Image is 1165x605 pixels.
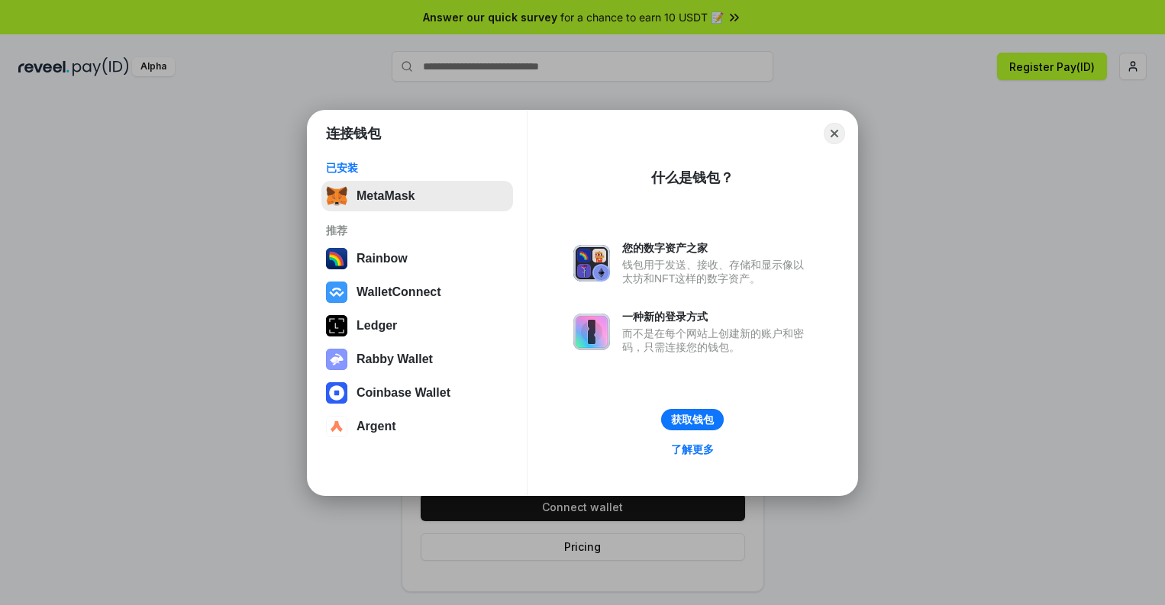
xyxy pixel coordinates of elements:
img: svg+xml,%3Csvg%20xmlns%3D%22http%3A%2F%2Fwww.w3.org%2F2000%2Fsvg%22%20fill%3D%22none%22%20viewBox... [573,245,610,282]
button: Ledger [321,311,513,341]
button: 获取钱包 [661,409,724,430]
div: 获取钱包 [671,413,714,426]
div: Argent [357,420,396,433]
img: svg+xml,%3Csvg%20width%3D%2228%22%20height%3D%2228%22%20viewBox%3D%220%200%2028%2028%22%20fill%3D... [326,416,347,437]
img: svg+xml,%3Csvg%20xmlns%3D%22http%3A%2F%2Fwww.w3.org%2F2000%2Fsvg%22%20width%3D%2228%22%20height%3... [326,315,347,336]
div: 一种新的登录方式 [622,310,812,323]
div: 您的数字资产之家 [622,241,812,255]
button: Rabby Wallet [321,344,513,375]
button: MetaMask [321,181,513,211]
button: Coinbase Wallet [321,378,513,408]
img: svg+xml,%3Csvg%20xmlns%3D%22http%3A%2F%2Fwww.w3.org%2F2000%2Fsvg%22%20fill%3D%22none%22%20viewBox... [326,349,347,370]
a: 了解更多 [662,439,723,459]
img: svg+xml,%3Csvg%20width%3D%22120%22%20height%3D%22120%22%20viewBox%3D%220%200%20120%20120%22%20fil... [326,248,347,269]
button: Close [824,123,845,144]
div: Coinbase Wallet [357,386,450,400]
img: svg+xml,%3Csvg%20xmlns%3D%22http%3A%2F%2Fwww.w3.org%2F2000%2Fsvg%22%20fill%3D%22none%22%20viewBox... [573,314,610,350]
div: 了解更多 [671,442,714,456]
img: svg+xml,%3Csvg%20fill%3D%22none%22%20height%3D%2233%22%20viewBox%3D%220%200%2035%2033%22%20width%... [326,185,347,207]
div: 什么是钱包？ [651,169,734,187]
button: Argent [321,411,513,442]
h1: 连接钱包 [326,124,381,143]
div: 钱包用于发送、接收、存储和显示像以太坊和NFT这样的数字资产。 [622,258,812,285]
div: Rabby Wallet [357,352,433,366]
div: MetaMask [357,189,415,203]
div: Rainbow [357,252,408,265]
div: WalletConnect [357,285,441,299]
button: Rainbow [321,243,513,274]
div: 已安装 [326,161,508,175]
div: Ledger [357,319,397,333]
div: 推荐 [326,224,508,237]
img: svg+xml,%3Csvg%20width%3D%2228%22%20height%3D%2228%22%20viewBox%3D%220%200%2028%2028%22%20fill%3D... [326,282,347,303]
img: svg+xml,%3Csvg%20width%3D%2228%22%20height%3D%2228%22%20viewBox%3D%220%200%2028%2028%22%20fill%3D... [326,382,347,404]
button: WalletConnect [321,277,513,307]
div: 而不是在每个网站上创建新的账户和密码，只需连接您的钱包。 [622,327,812,354]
